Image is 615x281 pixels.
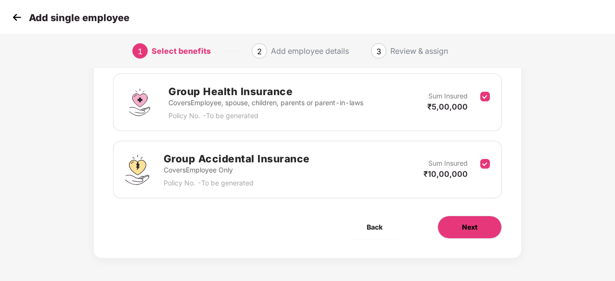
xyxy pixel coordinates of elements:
img: svg+xml;base64,PHN2ZyB4bWxucz0iaHR0cDovL3d3dy53My5vcmcvMjAwMC9zdmciIHdpZHRoPSIzMCIgaGVpZ2h0PSIzMC... [10,10,24,24]
p: Policy No. - To be generated [164,178,310,188]
div: Add employee details [271,43,349,59]
button: Next [437,216,502,239]
div: Select benefits [152,43,211,59]
span: 1 [138,47,142,56]
p: Sum Insured [428,91,468,101]
h2: Group Accidental Insurance [164,151,310,167]
span: Back [367,222,383,232]
div: Review & assign [390,43,448,59]
p: Sum Insured [428,158,468,169]
h2: Group Health Insurance [168,84,363,99]
span: 2 [257,47,262,56]
img: svg+xml;base64,PHN2ZyB4bWxucz0iaHR0cDovL3d3dy53My5vcmcvMjAwMC9zdmciIHdpZHRoPSI0OS4zMjEiIGhlaWdodD... [125,155,149,185]
p: Policy No. - To be generated [168,110,363,121]
p: Add single employee [29,12,129,24]
span: ₹10,00,000 [423,169,468,179]
span: ₹5,00,000 [427,102,468,111]
p: Covers Employee Only [164,165,310,175]
img: svg+xml;base64,PHN2ZyBpZD0iR3JvdXBfSGVhbHRoX0luc3VyYW5jZSIgZGF0YS1uYW1lPSJHcm91cCBIZWFsdGggSW5zdX... [125,88,154,117]
span: 3 [376,47,381,56]
button: Back [343,216,407,239]
span: Next [462,222,477,232]
p: Covers Employee, spouse, children, parents or parent-in-laws [168,98,363,108]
